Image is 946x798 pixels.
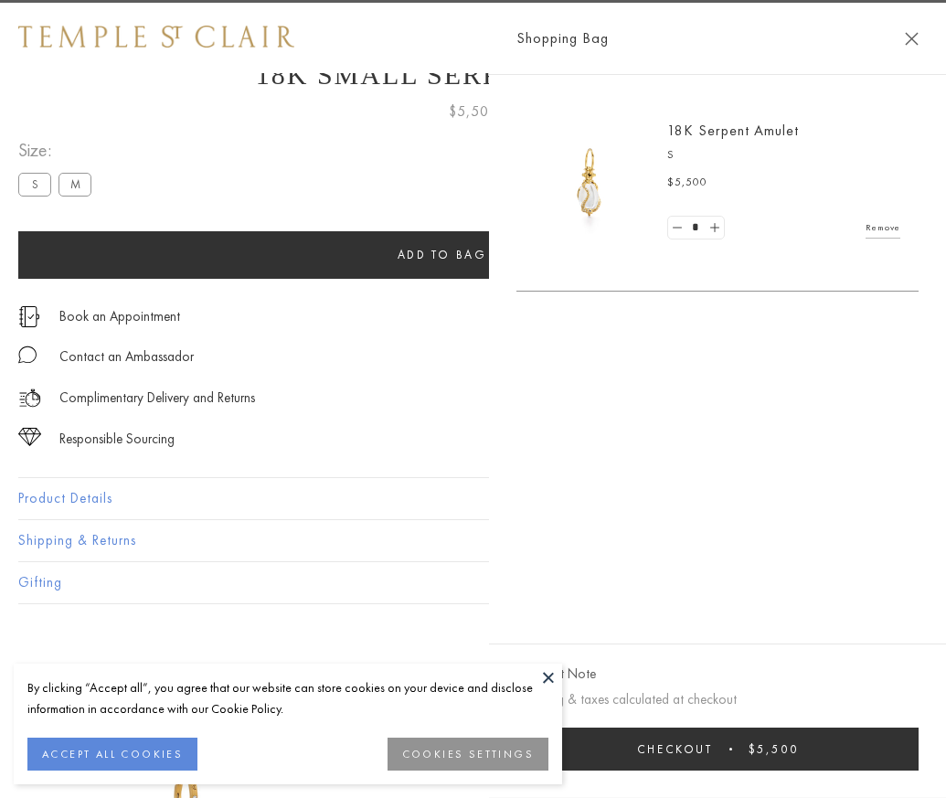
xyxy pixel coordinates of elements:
[59,428,175,451] div: Responsible Sourcing
[516,27,609,50] span: Shopping Bag
[398,247,487,262] span: Add to bag
[27,738,197,771] button: ACCEPT ALL COOKIES
[905,32,919,46] button: Close Shopping Bag
[749,741,799,757] span: $5,500
[27,677,548,719] div: By clicking “Accept all”, you agree that our website can store cookies on your device and disclos...
[667,174,707,192] span: $5,500
[18,428,41,446] img: icon_sourcing.svg
[18,135,99,165] span: Size:
[516,663,596,686] button: Add Gift Note
[18,562,928,603] button: Gifting
[59,346,194,368] div: Contact an Ambassador
[667,146,900,165] p: S
[668,217,686,239] a: Set quantity to 0
[18,26,294,48] img: Temple St. Clair
[18,231,866,279] button: Add to bag
[388,738,548,771] button: COOKIES SETTINGS
[59,306,180,326] a: Book an Appointment
[705,217,723,239] a: Set quantity to 2
[18,173,51,196] label: S
[535,128,644,238] img: P51836-E11SERPPV
[637,741,713,757] span: Checkout
[59,387,255,410] p: Complimentary Delivery and Returns
[449,100,498,123] span: $5,500
[866,218,900,238] a: Remove
[58,173,91,196] label: M
[18,306,40,327] img: icon_appointment.svg
[516,688,919,711] p: Shipping & taxes calculated at checkout
[516,728,919,771] button: Checkout $5,500
[18,59,928,90] h1: 18K Small Serpent Amulet
[18,520,928,561] button: Shipping & Returns
[18,478,928,519] button: Product Details
[18,346,37,364] img: MessageIcon-01_2.svg
[18,387,41,410] img: icon_delivery.svg
[667,121,799,140] a: 18K Serpent Amulet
